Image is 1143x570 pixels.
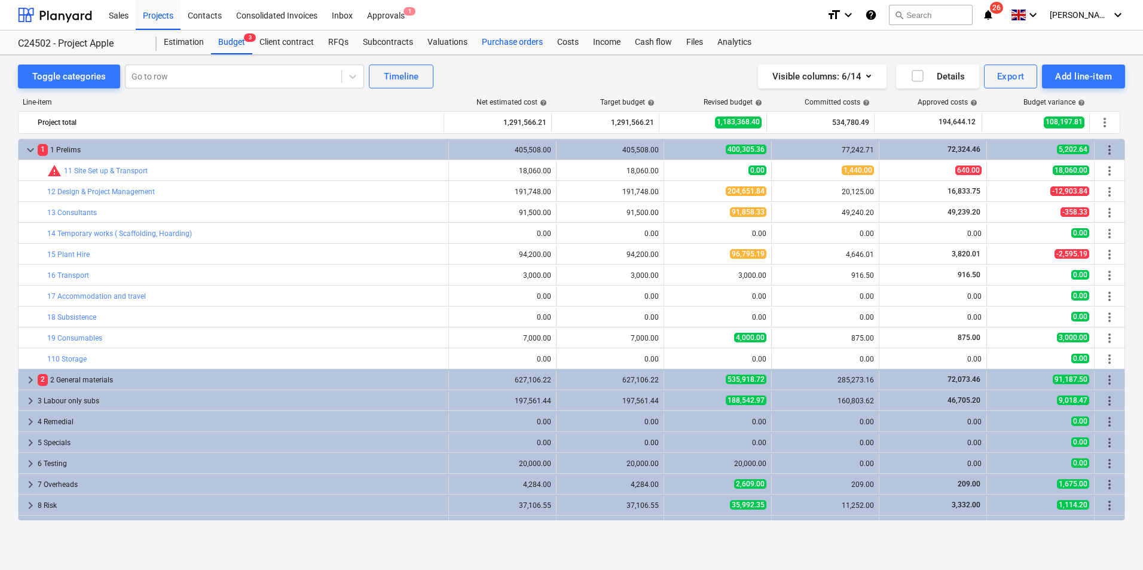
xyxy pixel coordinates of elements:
i: keyboard_arrow_down [1111,8,1125,22]
span: 3 [244,33,256,42]
div: 91,500.00 [454,209,551,217]
div: 2 General materials [38,370,444,390]
div: Toggle categories [32,69,106,84]
div: 1 Prelims [38,140,444,160]
span: -12,903.84 [1050,186,1089,196]
div: 0.00 [884,313,982,321]
button: Details [896,65,979,88]
a: Analytics [710,30,759,54]
button: Toggle categories [18,65,120,88]
div: 3 Labour only subs [38,391,444,410]
div: 285,273.16 [777,376,874,384]
div: 0.00 [669,229,766,238]
div: 534,780.49 [772,113,869,132]
span: 16,833.75 [946,187,982,195]
div: 7 Overheads [38,475,444,494]
div: 0.00 [454,229,551,238]
div: 1,291,566.21 [557,113,654,132]
a: 110 Storage [47,355,87,363]
button: Timeline [369,65,433,88]
div: 0.00 [561,418,659,426]
span: -358.33 [1061,207,1089,217]
div: 209.00 [777,480,874,489]
span: 0.00 [1071,416,1089,426]
a: 12 Design & Project Management [47,188,155,196]
div: 0.00 [561,439,659,447]
span: 3,332.00 [951,501,982,509]
div: Valuations [420,30,475,54]
div: 0.00 [777,418,874,426]
span: search [894,10,904,20]
span: More actions [1098,115,1112,130]
div: 8 Risk [38,496,444,515]
i: Knowledge base [865,8,877,22]
div: 4,646.01 [777,250,874,259]
a: Costs [550,30,586,54]
a: Files [679,30,710,54]
div: C24502 - Project Apple [18,38,142,50]
div: 0.00 [561,292,659,301]
span: [PERSON_NAME] Booree [1050,10,1110,20]
a: 19 Consumables [47,334,102,342]
span: 91,858.33 [730,207,766,217]
span: -2,595.19 [1055,249,1089,259]
div: 4 Remedial [38,412,444,431]
div: 405,508.00 [561,146,659,154]
span: keyboard_arrow_right [23,415,38,429]
div: 0.00 [561,229,659,238]
span: Committed costs exceed revised budget [47,164,62,178]
div: 0.00 [884,459,982,468]
a: Income [586,30,628,54]
div: 18,060.00 [561,167,659,175]
div: 0.00 [884,418,982,426]
div: 0.00 [454,355,551,363]
a: Subcontracts [356,30,420,54]
div: 91,500.00 [561,209,659,217]
span: keyboard_arrow_right [23,394,38,408]
div: 3,000.00 [669,271,766,280]
span: More actions [1102,310,1117,324]
span: More actions [1102,185,1117,199]
span: help [860,99,870,106]
div: 0.00 [669,292,766,301]
div: 0.00 [454,313,551,321]
button: Search [889,5,973,25]
span: 0.00 [748,166,766,175]
span: 875.00 [956,333,982,342]
span: keyboard_arrow_right [23,436,38,450]
span: 1,183,368.40 [715,117,762,128]
div: Net estimated cost [476,98,547,106]
div: 0.00 [884,229,982,238]
a: Estimation [157,30,211,54]
div: Export [997,69,1025,84]
span: 0.00 [1071,270,1089,280]
a: Purchase orders [475,30,550,54]
a: 14 Temporary works ( Scaffolding, Hoarding) [47,229,192,238]
div: Client contract [252,30,321,54]
a: 13 Consultants [47,209,97,217]
div: 627,106.22 [561,376,659,384]
span: 26 [990,2,1003,14]
span: More actions [1102,456,1117,471]
div: 0.00 [454,418,551,426]
span: 72,324.46 [946,145,982,154]
div: Revised budget [704,98,762,106]
span: More actions [1102,436,1117,450]
div: 0.00 [669,355,766,363]
a: RFQs [321,30,356,54]
a: Cash flow [628,30,679,54]
div: 1,291,566.21 [449,113,546,132]
div: Approved costs [918,98,977,106]
span: 2 [38,374,48,385]
div: 160,803.62 [777,397,874,405]
div: Budget [211,30,252,54]
div: 0.00 [777,313,874,321]
div: 0.00 [777,459,874,468]
span: help [1075,99,1085,106]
